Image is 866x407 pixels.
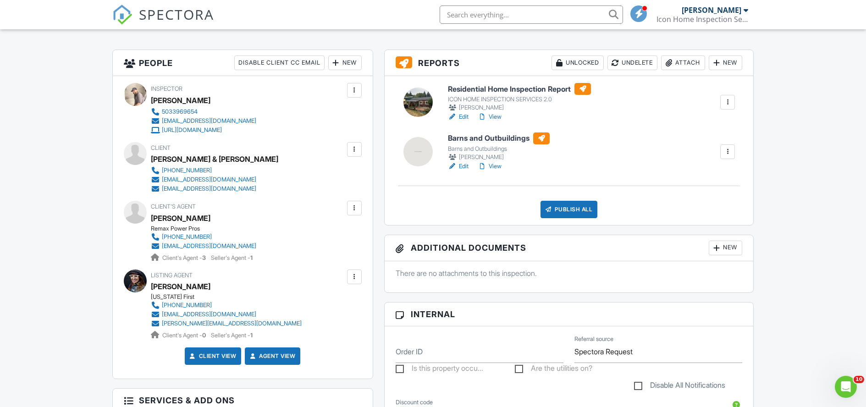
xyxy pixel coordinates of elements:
strong: 1 [250,332,253,339]
h3: Additional Documents [385,235,754,261]
a: [URL][DOMAIN_NAME] [151,126,256,135]
div: Remax Power Pros [151,225,264,232]
iframe: Intercom live chat [835,376,857,398]
div: Unlocked [552,55,604,70]
div: [PHONE_NUMBER] [162,302,212,309]
div: [EMAIL_ADDRESS][DOMAIN_NAME] [162,176,256,183]
span: Client's Agent - [162,254,207,261]
label: Order ID [396,346,423,357]
a: 5033969654 [151,107,256,116]
a: View [478,162,502,171]
div: ICON HOME INSPECTION SERVICES 2.0 [448,96,591,103]
span: Inspector [151,85,182,92]
h6: Barns and Outbuildings [448,132,550,144]
strong: 0 [202,332,206,339]
span: 10 [854,376,864,383]
a: Edit [448,162,469,171]
a: [PERSON_NAME] [151,211,210,225]
a: Barns and Outbuildings Barns and Outbuildings [PERSON_NAME] [448,132,550,162]
div: 5033969654 [162,108,198,115]
div: Publish All [541,201,598,218]
div: [EMAIL_ADDRESS][DOMAIN_NAME] [162,242,256,250]
div: [PERSON_NAME] & [PERSON_NAME] [151,152,278,166]
h3: Internal [385,302,754,326]
div: [URL][DOMAIN_NAME] [162,126,222,134]
div: [PERSON_NAME] [448,103,591,112]
div: [PERSON_NAME] [151,93,210,107]
strong: 3 [202,254,206,261]
div: [EMAIL_ADDRESS][DOMAIN_NAME] [162,185,256,192]
span: Client [151,144,171,151]
input: Search everything... [440,5,623,24]
div: Undelete [607,55,657,70]
div: [EMAIL_ADDRESS][DOMAIN_NAME] [162,311,256,318]
a: Client View [188,352,237,361]
a: [PHONE_NUMBER] [151,232,256,242]
a: [EMAIL_ADDRESS][DOMAIN_NAME] [151,242,256,251]
a: [EMAIL_ADDRESS][DOMAIN_NAME] [151,310,302,319]
a: View [478,112,502,121]
div: Disable Client CC Email [234,55,325,70]
img: The Best Home Inspection Software - Spectora [112,5,132,25]
a: [PHONE_NUMBER] [151,166,271,175]
a: [PERSON_NAME] [151,280,210,293]
span: Client's Agent [151,203,196,210]
div: New [709,55,742,70]
div: New [328,55,362,70]
span: SPECTORA [139,5,214,24]
label: Disable All Notifications [634,381,725,392]
div: [EMAIL_ADDRESS][DOMAIN_NAME] [162,117,256,125]
div: Attach [661,55,705,70]
span: Listing Agent [151,272,193,279]
span: Client's Agent - [162,332,207,339]
a: SPECTORA [112,12,214,32]
a: Agent View [248,352,295,361]
h3: Reports [385,50,754,76]
label: Discount code [396,398,433,407]
div: [US_STATE] First [151,293,309,301]
div: Barns and Outbuildings [448,145,550,153]
strong: 1 [250,254,253,261]
div: New [709,241,742,255]
div: [PHONE_NUMBER] [162,167,212,174]
a: [PHONE_NUMBER] [151,301,302,310]
div: [PERSON_NAME] [682,5,741,15]
div: [PERSON_NAME][EMAIL_ADDRESS][DOMAIN_NAME] [162,320,302,327]
div: [PHONE_NUMBER] [162,233,212,241]
span: Seller's Agent - [211,332,253,339]
label: Are the utilities on? [515,364,592,375]
label: Referral source [574,335,613,343]
a: [EMAIL_ADDRESS][DOMAIN_NAME] [151,175,271,184]
div: Icon Home Inspection Services [656,15,748,24]
a: Residential Home Inspection Report ICON HOME INSPECTION SERVICES 2.0 [PERSON_NAME] [448,83,591,112]
div: [PERSON_NAME] [448,153,550,162]
h3: People [113,50,373,76]
a: [EMAIL_ADDRESS][DOMAIN_NAME] [151,184,271,193]
a: [PERSON_NAME][EMAIL_ADDRESS][DOMAIN_NAME] [151,319,302,328]
label: Is this property occupied? [396,364,483,375]
h6: Residential Home Inspection Report [448,83,591,95]
span: Seller's Agent - [211,254,253,261]
a: Edit [448,112,469,121]
a: [EMAIL_ADDRESS][DOMAIN_NAME] [151,116,256,126]
p: There are no attachments to this inspection. [396,268,743,278]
